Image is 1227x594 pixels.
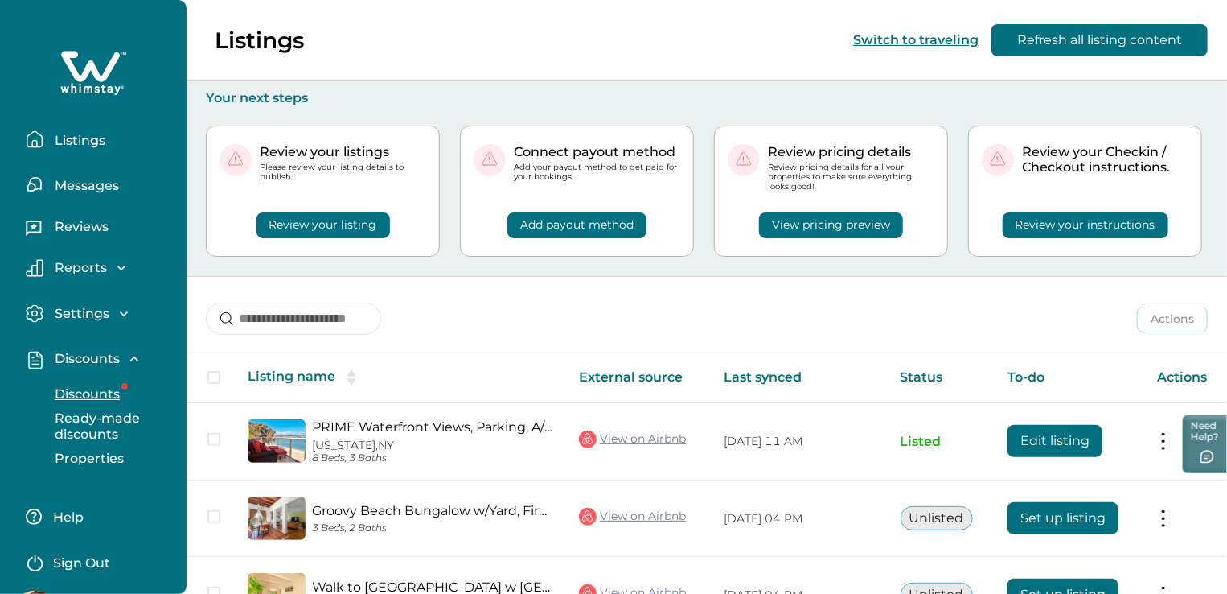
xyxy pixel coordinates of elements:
[1144,353,1227,402] th: Actions
[26,304,174,323] button: Settings
[26,350,174,369] button: Discounts
[712,353,888,402] th: Last synced
[248,419,306,463] img: propertyImage_PRIME Waterfront Views, Parking, A/C, BBQ, Bikes!
[759,212,903,238] button: View pricing preview
[901,434,983,450] p: Listed
[260,163,426,182] p: Please review your listing details to publish.
[312,419,553,435] a: PRIME Waterfront Views, Parking, A/C, BBQ, Bikes!
[579,506,686,527] a: View on Airbnb
[888,353,995,402] th: Status
[991,24,1208,56] button: Refresh all listing content
[995,353,1144,402] th: To-do
[312,503,553,518] a: Groovy Beach Bungalow w/Yard, FirePit & Parking
[26,501,168,533] button: Help
[50,306,109,322] p: Settings
[26,259,174,277] button: Reports
[1137,307,1208,332] button: Actions
[26,123,174,155] button: Listings
[50,351,120,367] p: Discounts
[248,497,306,540] img: propertyImage_Groovy Beach Bungalow w/Yard, FirePit & Parking
[50,410,185,442] p: Ready-made discounts
[1022,144,1188,175] p: Review your Checkin / Checkout instructions.
[507,212,646,238] button: Add payout method
[312,452,553,464] p: 8 Beds, 3 Baths
[50,260,107,276] p: Reports
[235,353,566,402] th: Listing name
[768,144,934,160] p: Review pricing details
[514,163,680,182] p: Add your payout method to get paid for your bookings.
[50,451,124,467] p: Properties
[206,90,1208,106] p: Your next steps
[37,378,185,410] button: Discounts
[50,219,109,235] p: Reviews
[37,410,185,443] button: Ready-made discounts
[312,522,553,534] p: 3 Beds, 2 Baths
[26,213,174,245] button: Reviews
[312,439,553,452] p: [US_STATE], NY
[50,133,105,149] p: Listings
[48,509,84,526] p: Help
[37,443,185,475] button: Properties
[579,429,686,450] a: View on Airbnb
[335,369,367,386] button: sorting
[215,27,304,54] p: Listings
[26,168,174,200] button: Messages
[26,546,168,578] button: Sign Out
[853,32,979,47] button: Switch to traveling
[724,511,875,527] p: [DATE] 04 PM
[26,378,174,475] div: Discounts
[566,353,712,402] th: External source
[514,144,680,160] p: Connect payout method
[724,434,875,450] p: [DATE] 11 AM
[1007,502,1118,534] button: Set up listing
[256,212,390,238] button: Review your listing
[50,178,119,194] p: Messages
[1007,425,1102,457] button: Edit listing
[53,555,110,571] p: Sign Out
[260,144,426,160] p: Review your listings
[1003,212,1168,238] button: Review your instructions
[50,386,120,402] p: Discounts
[768,163,934,192] p: Review pricing details for all your properties to make sure everything looks good!
[901,506,973,530] button: Unlisted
